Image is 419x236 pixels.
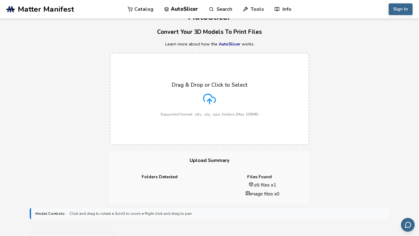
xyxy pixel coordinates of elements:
[172,82,247,88] p: Drag & Drop or Click to Select
[110,151,309,170] h3: Upload Summary
[18,5,74,14] span: Matter Manifest
[214,175,305,179] h4: Files Found
[219,41,240,47] a: AutoSlicer
[389,3,413,15] button: Sign In
[401,218,415,232] button: Send feedback via email
[220,191,305,197] li: image files x 0
[160,112,259,116] p: Supported format: .stls, .obj, .zips, folders (Max 100MB)
[114,175,205,179] h4: Folders Detected
[70,211,192,216] span: Click and drag to rotate • Scroll to zoom • Right click and drag to pan
[35,211,65,216] strong: Model Controls:
[220,182,305,188] li: .stl files x 1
